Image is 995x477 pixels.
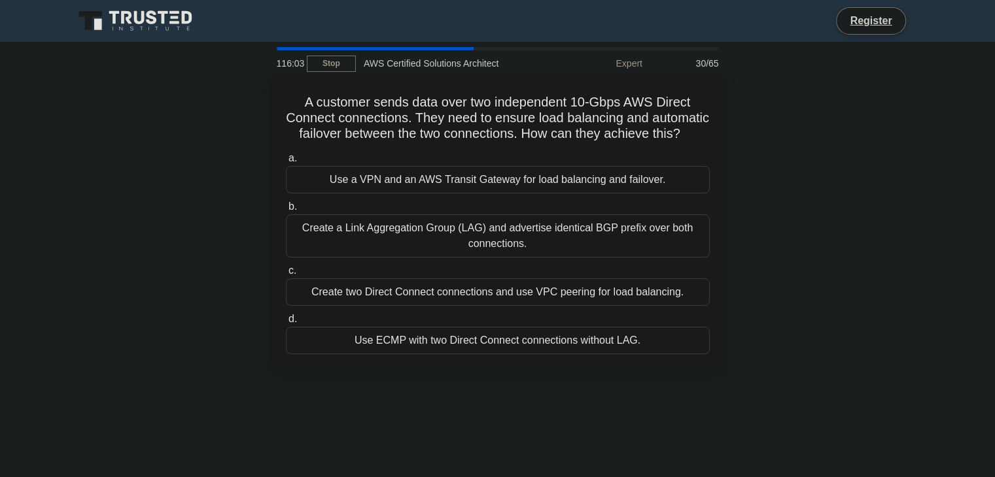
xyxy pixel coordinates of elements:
a: Stop [307,56,356,72]
div: Create two Direct Connect connections and use VPC peering for load balancing. [286,278,710,306]
div: Expert [536,50,650,76]
span: a. [288,152,297,163]
span: b. [288,201,297,212]
a: Register [842,12,899,29]
div: 30/65 [650,50,727,76]
div: Use ECMP with two Direct Connect connections without LAG. [286,327,710,354]
h5: A customer sends data over two independent 10-Gbps AWS Direct Connect connections. They need to e... [285,94,711,142]
span: d. [288,313,297,324]
div: 116:03 [269,50,307,76]
div: Use a VPN and an AWS Transit Gateway for load balancing and failover. [286,166,710,193]
div: Create a Link Aggregation Group (LAG) and advertise identical BGP prefix over both connections. [286,214,710,257]
span: c. [288,265,296,276]
div: AWS Certified Solutions Architect [356,50,536,76]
